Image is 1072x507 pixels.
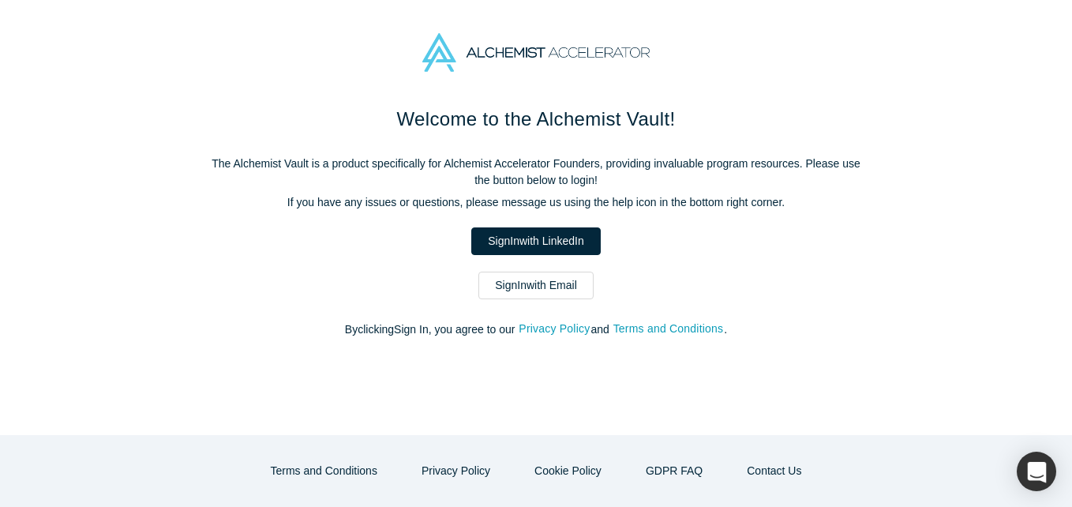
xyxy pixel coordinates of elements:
[405,457,507,485] button: Privacy Policy
[518,457,618,485] button: Cookie Policy
[478,272,594,299] a: SignInwith Email
[613,320,725,338] button: Terms and Conditions
[730,457,818,485] button: Contact Us
[422,33,650,72] img: Alchemist Accelerator Logo
[204,105,868,133] h1: Welcome to the Alchemist Vault!
[471,227,600,255] a: SignInwith LinkedIn
[629,457,719,485] a: GDPR FAQ
[518,320,590,338] button: Privacy Policy
[254,457,394,485] button: Terms and Conditions
[204,321,868,338] p: By clicking Sign In , you agree to our and .
[204,194,868,211] p: If you have any issues or questions, please message us using the help icon in the bottom right co...
[204,156,868,189] p: The Alchemist Vault is a product specifically for Alchemist Accelerator Founders, providing inval...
